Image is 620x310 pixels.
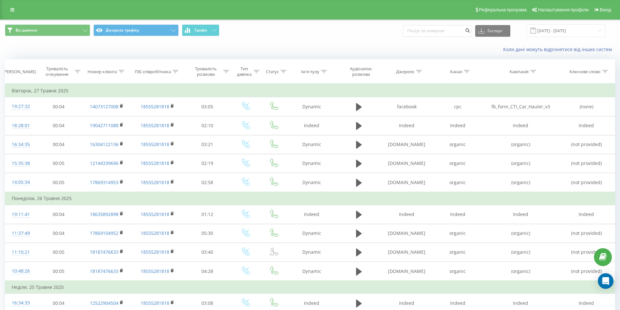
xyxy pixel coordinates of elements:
[558,154,615,173] td: (not provided)
[287,243,336,262] td: Dynamic
[432,205,483,224] td: Indeed
[35,224,82,243] td: 00:04
[570,69,600,74] div: Ключове слово
[381,262,432,281] td: [DOMAIN_NAME]
[141,230,169,236] a: 18555281818
[35,262,82,281] td: 00:05
[184,205,231,224] td: 01:12
[141,141,169,147] a: 18555281818
[141,160,169,166] a: 18555281818
[381,97,432,116] td: facebook
[432,173,483,192] td: organic
[35,154,82,173] td: 00:05
[483,173,558,192] td: (organic)
[381,205,432,224] td: Indeed
[483,224,558,243] td: (organic)
[483,154,558,173] td: (organic)
[432,154,483,173] td: organic
[141,249,169,255] a: 18555281818
[5,24,90,36] button: Всі дзвінки
[432,224,483,243] td: organic
[184,173,231,192] td: 02:58
[475,25,510,37] button: Експорт
[184,135,231,154] td: 03:21
[287,135,336,154] td: Dynamic
[182,24,219,36] button: Графік
[88,69,117,74] div: Номер клієнта
[432,97,483,116] td: cpc
[558,116,615,135] td: Indeed
[558,243,615,262] td: (not provided)
[141,211,169,217] a: 18555281818
[90,268,118,274] a: 18187476633
[301,69,319,74] div: Ім'я пулу
[5,84,615,97] td: Вівторок, 27 Травня 2025
[90,300,118,306] a: 12522904504
[558,135,615,154] td: (not provided)
[12,176,29,189] div: 14:05:34
[184,154,231,173] td: 02:19
[190,66,222,77] div: Тривалість розмови
[35,205,82,224] td: 00:04
[141,122,169,128] a: 18555281818
[5,281,615,294] td: Неділя, 25 Травня 2025
[41,66,73,77] div: Тривалість очікування
[381,135,432,154] td: [DOMAIN_NAME]
[35,116,82,135] td: 00:04
[195,28,207,33] span: Графік
[287,173,336,192] td: Dynamic
[90,230,118,236] a: 17869104952
[432,243,483,262] td: organic
[483,243,558,262] td: (organic)
[184,116,231,135] td: 02:10
[483,135,558,154] td: (organic)
[90,141,118,147] a: 16304122136
[558,97,615,116] td: (none)
[12,297,29,309] div: 16:34:33
[90,211,118,217] a: 18635892898
[184,224,231,243] td: 05:30
[483,262,558,281] td: (organic)
[558,224,615,243] td: (not provided)
[558,205,615,224] td: Indeed
[16,28,37,33] span: Всі дзвінки
[287,116,336,135] td: Indeed
[35,97,82,116] td: 00:04
[184,97,231,116] td: 03:05
[141,300,169,306] a: 18555281818
[558,173,615,192] td: (not provided)
[558,262,615,281] td: (not provided)
[35,173,82,192] td: 00:05
[432,135,483,154] td: organic
[479,7,527,12] span: Реферальна програма
[237,66,252,77] div: Тип дзвінка
[90,179,118,185] a: 17869314953
[381,243,432,262] td: [DOMAIN_NAME]
[510,69,529,74] div: Кампанія
[90,249,118,255] a: 18187476633
[287,224,336,243] td: Dynamic
[450,69,462,74] div: Канал
[287,262,336,281] td: Dynamic
[141,179,169,185] a: 18555281818
[5,192,615,205] td: Понеділок, 26 Травня 2025
[287,205,336,224] td: Indeed
[12,138,29,151] div: 16:34:35
[287,97,336,116] td: Dynamic
[90,103,118,110] a: 14073127008
[12,100,29,113] div: 19:27:32
[12,227,29,240] div: 11:37:49
[12,119,29,132] div: 18:28:01
[483,97,558,116] td: fb_form_CTI_Car_Hauler_v3
[90,122,118,128] a: 19042711088
[12,246,29,259] div: 11:10:21
[90,160,118,166] a: 12144339696
[35,135,82,154] td: 00:04
[342,66,380,77] div: Аудіозапис розмови
[135,69,171,74] div: ПІБ співробітника
[12,157,29,170] div: 15:35:38
[12,208,29,221] div: 19:11:41
[600,7,611,12] span: Вихід
[35,243,82,262] td: 00:05
[483,116,558,135] td: Indeed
